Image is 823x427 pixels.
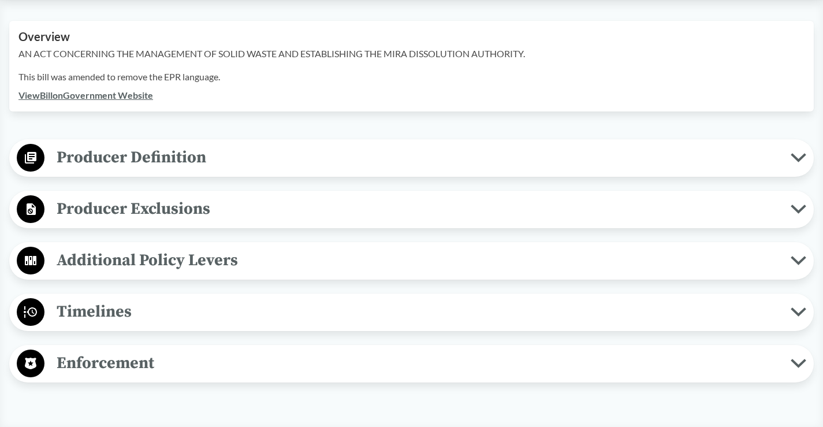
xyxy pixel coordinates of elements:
[44,196,791,222] span: Producer Exclusions
[44,299,791,325] span: Timelines
[13,195,810,224] button: Producer Exclusions
[18,47,805,61] p: AN ACT CONCERNING THE MANAGEMENT OF SOLID WASTE AND ESTABLISHING THE MIRA DISSOLUTION AUTHORITY.
[13,349,810,378] button: Enforcement
[44,144,791,170] span: Producer Definition
[44,247,791,273] span: Additional Policy Levers
[18,90,153,101] a: ViewBillonGovernment Website
[13,298,810,327] button: Timelines
[44,350,791,376] span: Enforcement
[18,30,805,43] h2: Overview
[18,70,805,84] p: This bill was amended to remove the EPR language.
[13,246,810,276] button: Additional Policy Levers
[13,143,810,173] button: Producer Definition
